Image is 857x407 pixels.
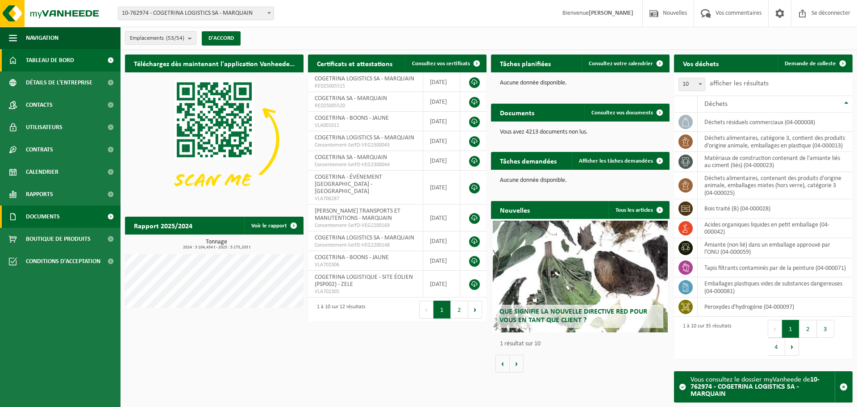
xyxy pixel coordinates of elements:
[704,175,841,197] font: déchets alimentaires, contenant des produits d'origine animale, emballages mixtes (hors verre), c...
[118,7,274,20] span: 10-762974 - COGETRINA LOGISTICS SA - MARQUAIN
[811,10,850,17] font: Se déconnecter
[430,138,447,145] font: [DATE]
[315,103,345,109] font: RED25005520
[499,308,647,324] font: Que signifie la nouvelle directive RED pour vous en tant que client ?
[500,61,551,68] font: Tâches planifiées
[183,245,250,250] font: 2024 : 3 104,454 t - 2025 : 5 275,203 t
[26,147,53,153] font: Contrats
[206,239,227,245] font: Tonnage
[785,61,836,67] font: Demande de collecte
[315,208,400,222] font: [PERSON_NAME] TRANSPORTS ET MANUTENTIONS - MARQUAIN
[683,323,732,329] font: 1 à 10 sur 35 résultats
[26,57,74,64] font: Tableau de bord
[430,215,447,222] font: [DATE]
[682,81,689,88] font: 10
[251,223,287,229] font: Voir le rapport
[768,320,782,338] button: Previous
[589,61,653,67] font: Consultez votre calendrier
[125,72,304,206] img: Téléchargez l'application VHEPlus
[433,301,451,319] button: 1
[710,80,769,87] font: afficher les résultats
[430,258,447,264] font: [DATE]
[315,243,390,248] font: Consentement-SelfD-VEG2200148
[122,10,253,17] font: 10-762974 - COGETRINA LOGISTICS SA - MARQUAIN
[315,84,345,89] font: RED25005515
[704,281,842,294] font: emballages plastiques vides de substances dangereuses (04-000081)
[244,217,303,235] a: Voir le rapport
[500,207,530,214] font: Nouvelles
[430,238,447,245] font: [DATE]
[716,10,761,17] font: Vos commentaires
[778,55,852,72] a: Demande de collecte
[26,35,58,42] font: Navigation
[430,185,447,191] font: [DATE]
[817,320,834,338] button: 3
[679,78,705,91] span: 10
[451,301,468,319] button: 2
[691,376,810,383] font: Vous consultez le dossier myVanheede de
[315,115,389,122] font: COGETRINA - BOONS - JAUNE
[134,61,297,68] font: Téléchargez dès maintenant l'application Vanheede+ !
[704,264,846,271] font: tapis filtrants contaminés par de la peinture (04-000071)
[430,281,447,288] font: [DATE]
[691,376,820,398] font: 10-762974 - COGETRINA LOGISTICS SA - MARQUAIN
[26,191,53,198] font: Rapports
[419,301,433,319] button: Previous
[430,118,447,125] font: [DATE]
[315,235,414,241] font: COGETRINA LOGISTICS SA - MARQUAIN
[130,35,164,41] font: Emplacements
[315,196,339,201] font: VLA706287
[704,155,840,169] font: matériaux de construction contenant de l'amiante liés au ciment (liés) (04-000023)
[768,338,785,356] button: 4
[430,158,447,164] font: [DATE]
[315,262,339,268] font: VLA702306
[26,169,58,176] font: Calendrier
[315,143,390,148] font: Consentement-SelfD-VEG2300043
[315,95,387,102] font: COGETRINA SA - MARQUAIN
[134,223,192,230] font: Rapport 2025/2024
[704,119,815,126] font: déchets résiduels commerciaux (04-000008)
[608,201,669,219] a: Tous les articles
[678,78,705,91] span: 10
[315,254,389,261] font: COGETRINA - BOONS - JAUNE
[166,35,184,41] font: (53/54)
[315,174,382,195] font: COGETRINA - ÉVÉNEMENT [GEOGRAPHIC_DATA] - [GEOGRAPHIC_DATA]
[317,61,392,68] font: Certificats et attestations
[785,338,799,356] button: Next
[430,99,447,105] font: [DATE]
[799,320,817,338] button: 2
[493,221,668,332] a: Que signifie la nouvelle directive RED pour vous en tant que client ?
[500,110,534,117] font: Documents
[202,31,241,46] button: D'ACCORD
[26,258,100,265] font: Conditions d'acceptation
[579,158,653,164] font: Afficher les tâches demandées
[584,104,669,122] a: Consultez vos documents
[589,10,633,17] font: [PERSON_NAME]
[412,61,470,67] font: Consultez vos certificats
[315,76,414,82] font: COGETRINA LOGISTICS SA - MARQUAIN
[704,101,728,108] font: Déchets
[26,80,92,86] font: Détails de l'entreprise
[315,154,387,161] font: COGETRINA SA - MARQUAIN
[125,31,196,45] button: Emplacements(53/54)
[500,80,567,86] font: Aucune donnée disponible.
[315,134,414,141] font: COGETRINA LOGISTICS SA - MARQUAIN
[26,236,91,243] font: Boutique de produits
[317,304,366,310] font: 1 à 10 sur 12 résultats
[500,340,541,347] font: 1 résultat sur 10
[430,79,447,86] font: [DATE]
[683,61,719,68] font: Vos déchets
[26,214,60,220] font: Documents
[663,10,687,17] font: Nouvelles
[616,207,653,213] font: Tous les articles
[315,289,339,294] font: VLA702305
[315,223,390,228] font: Consentement-SelfD-VEG2200169
[405,55,486,72] a: Consultez vos certificats
[468,301,482,319] button: Next
[572,152,669,170] a: Afficher les tâches demandées
[500,129,588,135] font: Vous avez 4213 documents non lus.
[582,55,669,72] a: Consultez votre calendrier
[704,304,794,310] font: Peroxydes d'hydrogène (04-000097)
[26,102,53,109] font: Contacts
[208,35,234,41] font: D'ACCORD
